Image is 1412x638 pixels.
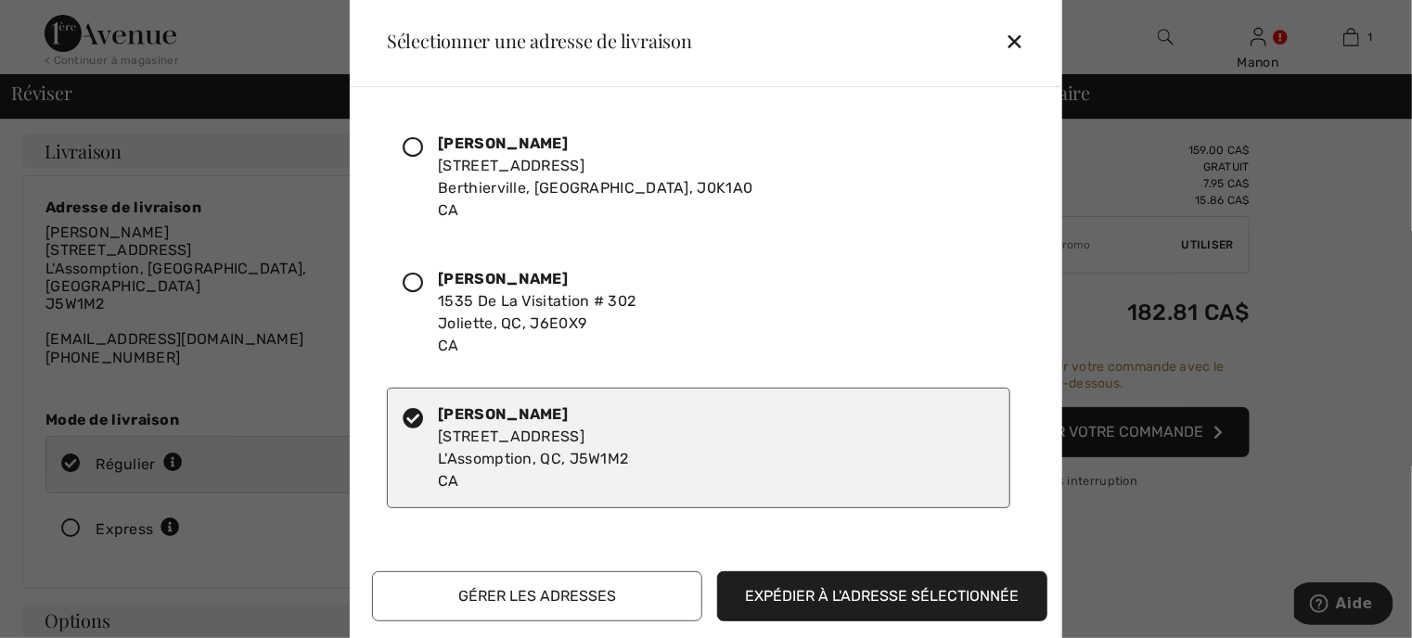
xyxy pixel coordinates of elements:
div: ✕ [1006,21,1040,60]
div: [STREET_ADDRESS] L'Assomption, QC, J5W1M2 CA [438,403,628,492]
button: Expédier à l'adresse sélectionnée [717,571,1047,621]
strong: [PERSON_NAME] [438,134,568,152]
div: 1535 De La Visitation # 302 Joliette, QC, J6E0X9 CA [438,268,635,357]
strong: [PERSON_NAME] [438,270,568,287]
div: Sélectionner une adresse de livraison [372,32,692,50]
div: [STREET_ADDRESS] Berthierville, [GEOGRAPHIC_DATA], J0K1A0 CA [438,133,752,222]
button: Gérer les adresses [372,571,702,621]
strong: [PERSON_NAME] [438,405,568,423]
span: Aide [42,13,79,30]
